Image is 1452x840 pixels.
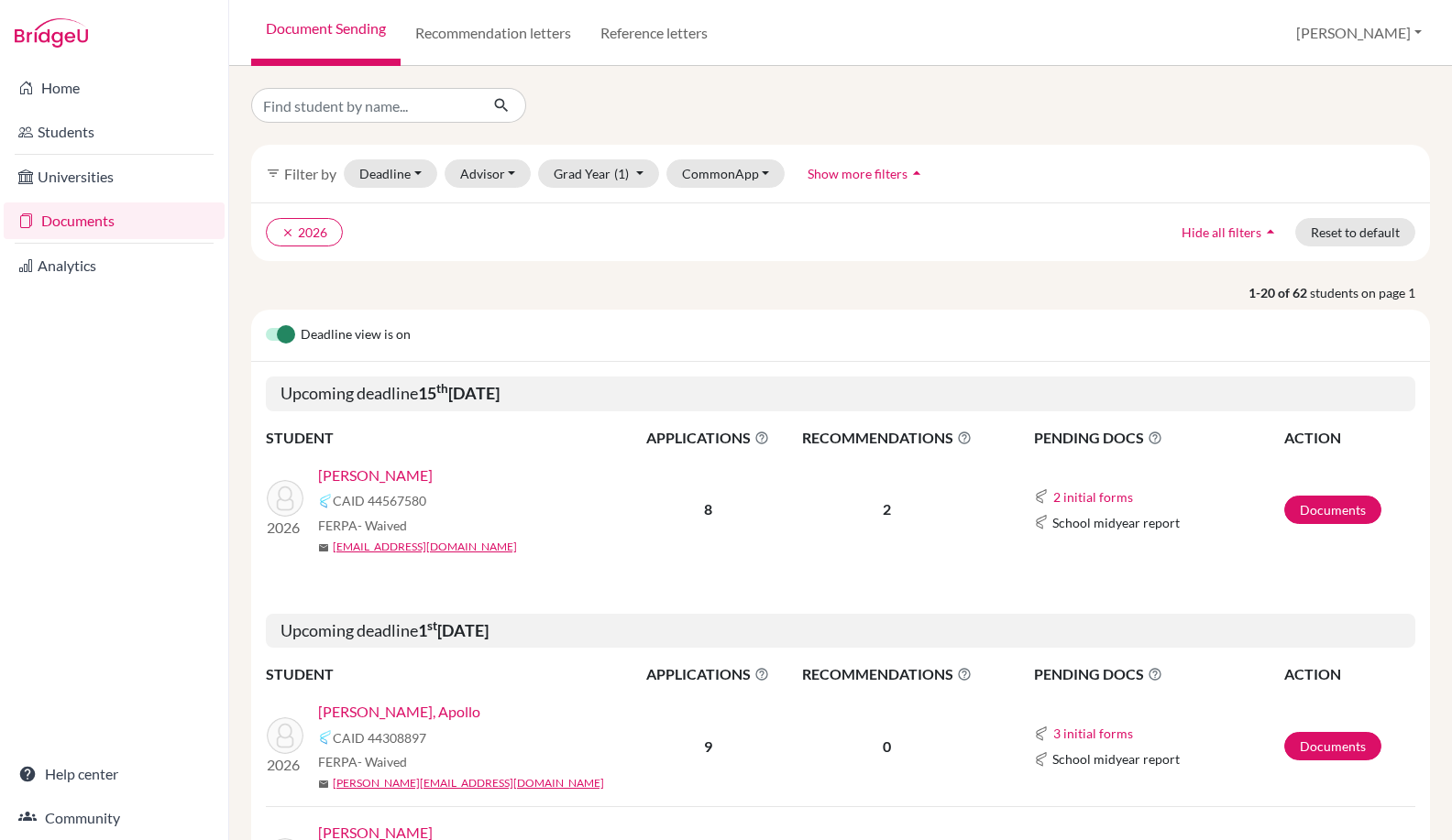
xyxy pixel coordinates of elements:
a: Students [4,114,225,150]
sup: th [436,381,448,396]
span: mail [318,779,329,790]
button: Deadline [344,159,437,188]
th: ACTION [1283,426,1415,450]
p: 2026 [267,517,303,539]
a: [EMAIL_ADDRESS][DOMAIN_NAME] [333,539,517,555]
button: 2 initial forms [1052,486,1134,507]
i: filter_list [266,166,280,180]
button: Show more filtersarrow_drop_up [792,159,941,188]
input: Find student by name... [251,88,478,123]
th: STUDENT [266,426,632,450]
i: arrow_drop_up [907,164,926,182]
p: 2026 [267,754,303,776]
a: [PERSON_NAME][EMAIL_ADDRESS][DOMAIN_NAME] [333,775,604,791]
sup: st [427,618,437,633]
img: Common App logo [1034,726,1049,741]
span: CAID 44567580 [333,491,426,510]
span: PENDING DOCS [1034,427,1282,449]
a: Documents [1284,496,1381,524]
h5: Upcoming deadline [266,614,1415,649]
h5: Upcoming deadline [266,376,1415,411]
img: Berko-Boateng, Andrew [267,480,303,517]
img: Common App logo [1034,515,1049,529]
span: School midyear report [1052,513,1180,532]
span: RECOMMENDATIONS [784,663,989,685]
th: ACTION [1283,662,1415,686]
p: 2 [784,498,989,520]
b: 15 [DATE] [418,383,500,403]
a: Documents [1284,732,1381,760]
span: CAID 44308897 [333,728,426,747]
a: Help center [4,756,225,792]
a: [PERSON_NAME], Apollo [318,701,480,723]
img: Common App logo [1034,752,1049,767]
span: - Waived [357,754,407,769]
img: Bridge-U [15,18,88,48]
span: RECOMMENDATIONS [784,427,989,449]
b: 8 [704,500,712,518]
img: Common App logo [318,494,333,508]
span: students on page 1 [1310,283,1430,302]
span: PENDING DOCS [1034,663,1282,685]
button: Advisor [445,159,532,188]
span: Show more filters [808,166,907,181]
span: APPLICATIONS [633,663,782,685]
button: clear2026 [266,218,343,246]
i: clear [281,226,294,239]
b: 9 [704,737,712,755]
strong: 1-20 of 62 [1248,283,1310,302]
button: Hide all filtersarrow_drop_up [1166,218,1295,246]
a: [PERSON_NAME] [318,464,433,486]
a: Universities [4,158,225,195]
a: Home [4,70,225,106]
span: Hide all filters [1182,224,1261,240]
button: Reset to default [1295,218,1415,246]
b: 1 [DATE] [418,620,489,640]
p: 0 [784,736,989,758]
img: Common App logo [1034,489,1049,504]
button: [PERSON_NAME] [1288,16,1430,50]
img: Andreichuk, Apollo [267,717,303,754]
span: Deadline view is on [301,324,411,346]
span: mail [318,542,329,553]
i: arrow_drop_up [1261,223,1280,241]
span: APPLICATIONS [633,427,782,449]
button: 3 initial forms [1052,723,1134,744]
span: (1) [614,166,629,181]
img: Common App logo [318,730,333,745]
button: Grad Year(1) [538,159,659,188]
a: Analytics [4,247,225,284]
span: School midyear report [1052,749,1180,769]
a: Documents [4,202,225,239]
span: FERPA [318,752,407,771]
span: FERPA [318,516,407,535]
a: Community [4,800,225,836]
span: Filter by [284,165,336,182]
span: - Waived [357,518,407,533]
th: STUDENT [266,662,632,686]
button: CommonApp [666,159,786,188]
